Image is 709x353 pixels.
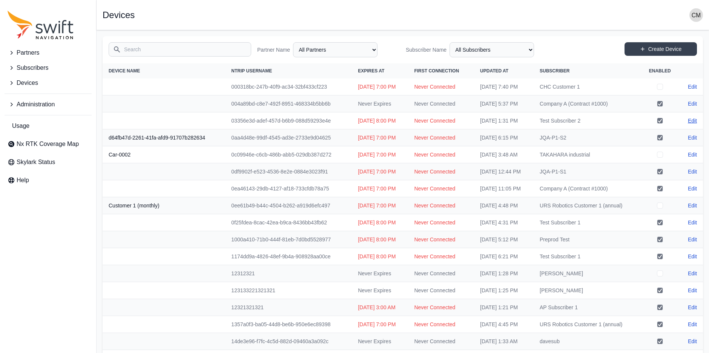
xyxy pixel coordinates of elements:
th: d64fb47d-2261-41fa-afd9-91707b282634 [103,129,225,146]
label: Partner Name [257,46,290,54]
td: 0f25fdea-8cac-42ea-b9ca-8436bb43fb62 [225,214,352,231]
a: Edit [688,287,697,294]
td: 1357a0f3-ba05-44d8-be6b-950e6ec89398 [225,316,352,333]
td: [PERSON_NAME] [534,265,641,282]
td: [DATE] 7:00 PM [352,129,408,146]
td: Never Connected [408,78,474,95]
button: Devices [5,75,92,91]
a: Nx RTK Coverage Map [5,137,92,152]
td: JQA-P1-S1 [534,163,641,180]
td: 1174dd9a-4826-48ef-9b4a-908928aa00ce [225,248,352,265]
td: Never Expires [352,265,408,282]
a: Edit [688,338,697,345]
a: Edit [688,151,697,158]
td: Test Subscriber 2 [534,112,641,129]
td: Never Connected [408,316,474,333]
td: Never Connected [408,214,474,231]
th: Subscriber [534,63,641,78]
td: [DATE] 7:40 PM [474,78,534,95]
td: Never Connected [408,146,474,163]
td: [PERSON_NAME] [534,282,641,299]
td: [DATE] 8:00 PM [352,214,408,231]
td: 0df9902f-e523-4536-8e2e-0884e3023f91 [225,163,352,180]
td: JQA-P1-S2 [534,129,641,146]
td: URS Robotics Customer 1 (annual) [534,316,641,333]
td: Preprod Test [534,231,641,248]
td: [DATE] 7:00 PM [352,180,408,197]
button: Partners [5,45,92,60]
td: [DATE] 6:15 PM [474,129,534,146]
span: First Connection [414,68,459,74]
td: [DATE] 1:33 AM [474,333,534,350]
a: Edit [688,236,697,243]
td: [DATE] 4:48 PM [474,197,534,214]
td: [DATE] 12:44 PM [474,163,534,180]
td: Never Connected [408,282,474,299]
td: [DATE] 8:00 PM [352,112,408,129]
a: Edit [688,202,697,209]
td: 0aa4d48e-99df-4545-ad3e-2733e9d04625 [225,129,352,146]
span: Updated At [480,68,508,74]
td: 000318bc-247b-40f9-ac34-32bf433cf223 [225,78,352,95]
td: [DATE] 11:05 PM [474,180,534,197]
td: [DATE] 8:00 PM [352,248,408,265]
a: Edit [688,117,697,124]
h1: Devices [103,11,135,20]
td: [DATE] 4:45 PM [474,316,534,333]
td: [DATE] 7:00 PM [352,146,408,163]
td: Never Connected [408,95,474,112]
td: Never Expires [352,95,408,112]
a: Skylark Status [5,155,92,170]
td: [DATE] 4:31 PM [474,214,534,231]
td: Test Subscriber 1 [534,248,641,265]
td: Never Expires [352,333,408,350]
td: [DATE] 8:00 PM [352,231,408,248]
td: 0ee61b49-b44c-4504-b262-a919d6efc497 [225,197,352,214]
td: Never Connected [408,265,474,282]
td: Test Subscriber 1 [534,214,641,231]
a: Edit [688,253,697,260]
td: Never Connected [408,333,474,350]
th: Customer 1 (monthly) [103,197,225,214]
a: Edit [688,185,697,192]
span: Expires At [358,68,384,74]
td: [DATE] 1:21 PM [474,299,534,316]
a: Edit [688,134,697,141]
td: Never Connected [408,163,474,180]
td: 12321321321 [225,299,352,316]
td: TAKAHARA industrial [534,146,641,163]
a: Edit [688,168,697,175]
a: Usage [5,118,92,134]
td: [DATE] 3:48 AM [474,146,534,163]
td: [DATE] 5:37 PM [474,95,534,112]
span: Administration [17,100,55,109]
td: URS Robotics Customer 1 (annual) [534,197,641,214]
a: Edit [688,270,697,277]
label: Subscriber Name [406,46,447,54]
td: Never Connected [408,180,474,197]
td: [DATE] 7:00 PM [352,78,408,95]
span: Help [17,176,29,185]
img: user photo [689,8,703,22]
td: [DATE] 7:00 PM [352,316,408,333]
td: Never Connected [408,248,474,265]
td: 0ea46143-29db-4127-af18-733cfdb78a75 [225,180,352,197]
td: 123133221321321 [225,282,352,299]
select: Partner Name [293,42,378,57]
td: Never Connected [408,112,474,129]
th: Car-0002 [103,146,225,163]
td: [DATE] 7:00 PM [352,163,408,180]
td: [DATE] 7:00 PM [352,197,408,214]
span: Devices [17,78,38,87]
td: 12312321 [225,265,352,282]
td: 0c09946e-c6cb-486b-abb5-029db387d272 [225,146,352,163]
td: [DATE] 5:12 PM [474,231,534,248]
a: Help [5,173,92,188]
td: 14de3e96-f7fc-4c5d-882d-09460a3a092c [225,333,352,350]
td: CHC Customer 1 [534,78,641,95]
td: Never Connected [408,299,474,316]
td: [DATE] 1:31 PM [474,112,534,129]
td: [DATE] 1:25 PM [474,282,534,299]
span: Nx RTK Coverage Map [17,140,79,149]
span: Subscribers [17,63,48,72]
